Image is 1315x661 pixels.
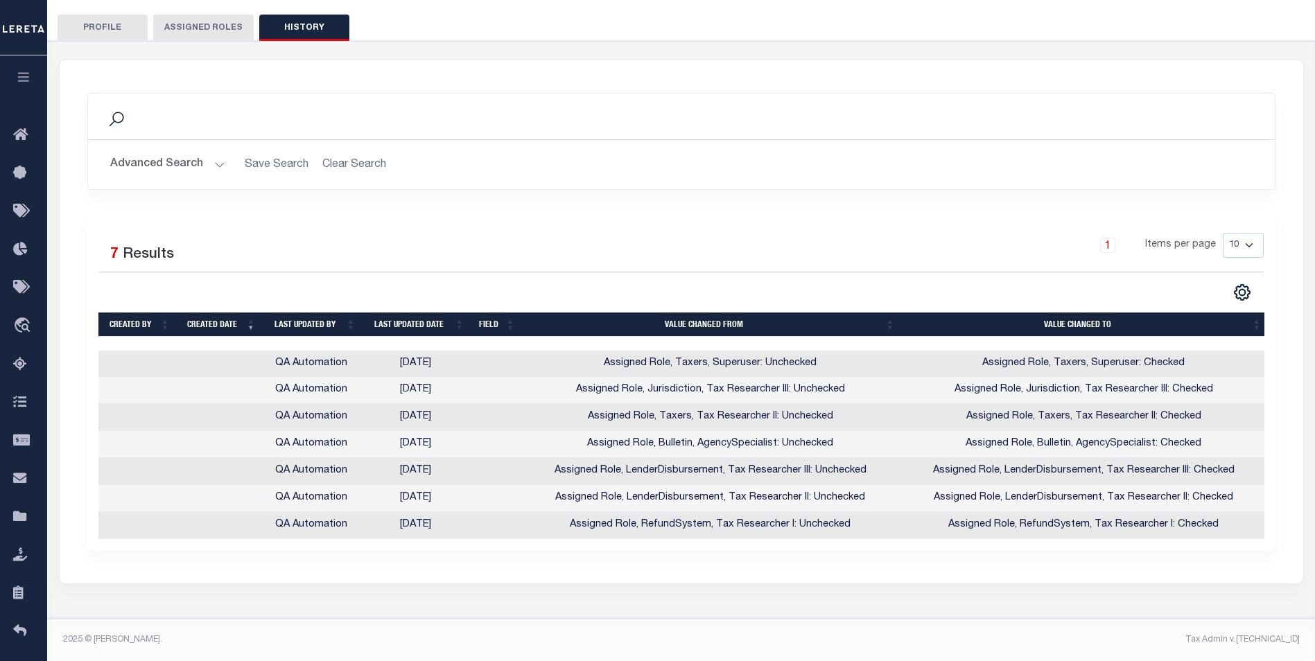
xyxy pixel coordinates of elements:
[521,512,900,539] td: Assigned Role, RefundSystem, Tax Researcher I: Unchecked
[261,431,361,458] td: QA Automation
[98,312,175,337] th: Created by: activate to sort column ascending
[361,404,470,431] td: [DATE]
[521,431,900,458] td: Assigned Role, Bulletin, AgencySpecialist: Unchecked
[123,244,174,266] label: Results
[521,458,900,485] td: Assigned Role, LenderDisbursement, Tax Researcher III: Unchecked
[259,15,349,41] button: History
[361,351,470,378] td: [DATE]
[521,485,900,512] td: Assigned Role, LenderDisbursement, Tax Researcher II: Unchecked
[900,377,1267,404] td: Assigned Role, Jurisdiction, Tax Researcher III: Checked
[470,312,521,337] th: Field: activate to sort column ascending
[261,512,361,539] td: QA Automation
[58,15,148,41] button: Profile
[361,431,470,458] td: [DATE]
[900,351,1267,378] td: Assigned Role, Taxers, Superuser: Checked
[900,404,1267,431] td: Assigned Role, Taxers, Tax Researcher II: Checked
[1100,238,1115,253] a: 1
[361,312,470,337] th: Last updated date: activate to sort column ascending
[900,485,1267,512] td: Assigned Role, LenderDisbursement, Tax Researcher II: Checked
[13,317,35,335] i: travel_explore
[110,151,225,178] button: Advanced Search
[261,377,361,404] td: QA Automation
[261,458,361,485] td: QA Automation
[53,633,681,646] div: 2025 © [PERSON_NAME].
[261,312,361,337] th: Last updated by: activate to sort column ascending
[261,485,361,512] td: QA Automation
[521,377,900,404] td: Assigned Role, Jurisdiction, Tax Researcher III: Unchecked
[900,458,1267,485] td: Assigned Role, LenderDisbursement, Tax Researcher III: Checked
[900,512,1267,539] td: Assigned Role, RefundSystem, Tax Researcher I: Checked
[153,15,254,41] button: Assigned Roles
[110,247,119,262] span: 7
[900,431,1267,458] td: Assigned Role, Bulletin, AgencySpecialist: Checked
[361,458,470,485] td: [DATE]
[261,351,361,378] td: QA Automation
[521,312,900,337] th: Value changed from: activate to sort column ascending
[692,633,1300,646] div: Tax Admin v.[TECHNICAL_ID]
[521,351,900,378] td: Assigned Role, Taxers, Superuser: Unchecked
[361,512,470,539] td: [DATE]
[521,404,900,431] td: Assigned Role, Taxers, Tax Researcher II: Unchecked
[175,312,261,337] th: Created date: activate to sort column ascending
[261,404,361,431] td: QA Automation
[361,377,470,404] td: [DATE]
[900,312,1267,337] th: Value changed to: activate to sort column ascending
[361,485,470,512] td: [DATE]
[1145,238,1216,253] span: Items per page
